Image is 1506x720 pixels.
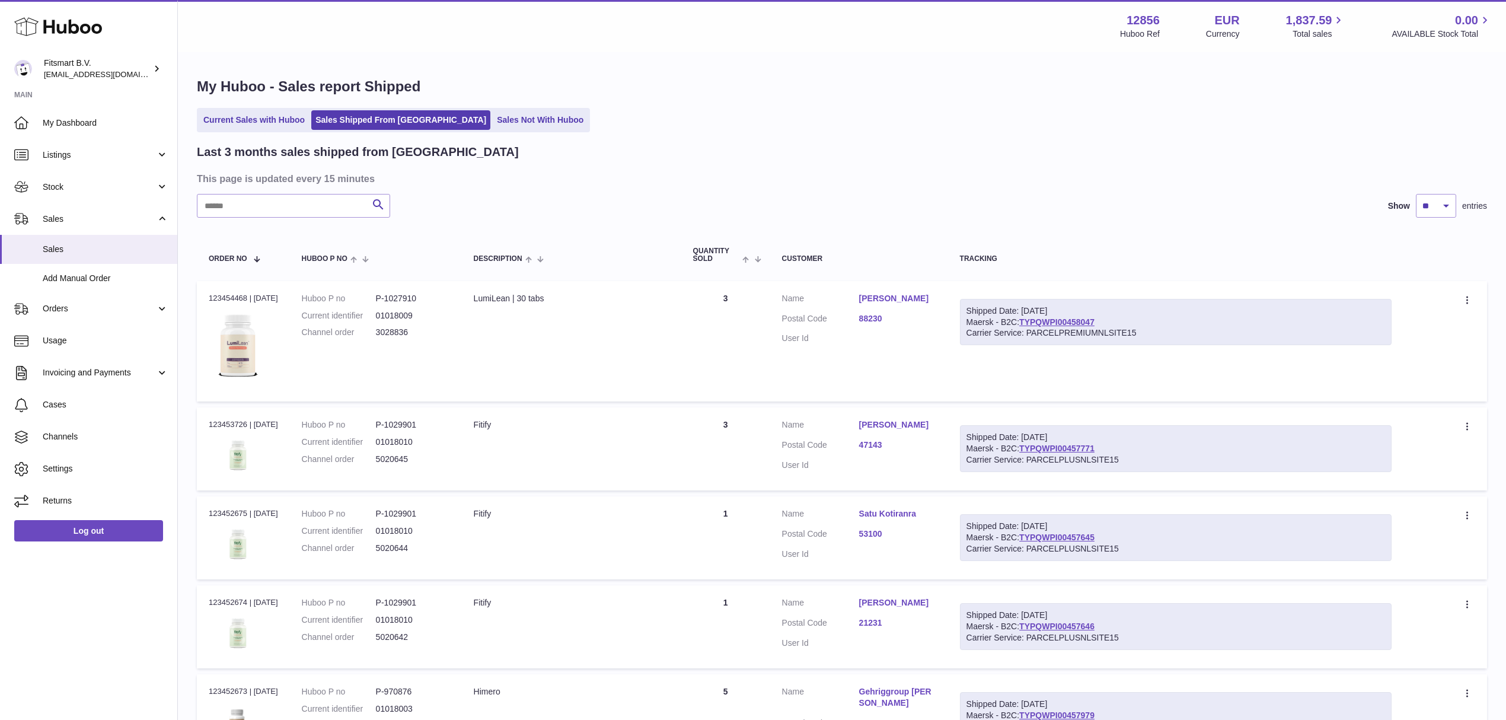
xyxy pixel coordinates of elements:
a: Sales Not With Huboo [493,110,588,130]
a: 53100 [859,528,936,540]
span: Quantity Sold [693,247,740,263]
a: Log out [14,520,163,541]
dd: P-1027910 [376,293,450,304]
dt: Huboo P no [302,419,376,431]
div: Huboo Ref [1120,28,1160,40]
div: Maersk - B2C: [960,299,1392,346]
span: Stock [43,181,156,193]
a: Satu Kotiranra [859,508,936,520]
a: Sales Shipped From [GEOGRAPHIC_DATA] [311,110,490,130]
a: TYPQWPI00457646 [1019,622,1095,631]
span: entries [1462,200,1487,212]
dt: Huboo P no [302,508,376,520]
dt: Current identifier [302,525,376,537]
div: Maersk - B2C: [960,514,1392,561]
div: Carrier Service: PARCELPLUSNLSITE15 [966,543,1385,555]
a: 0.00 AVAILABLE Stock Total [1392,12,1492,40]
a: 21231 [859,617,936,629]
div: LumiLean | 30 tabs [474,293,669,304]
a: 47143 [859,439,936,451]
dt: Name [782,597,859,611]
span: Cases [43,399,168,410]
a: Gehriggroup [PERSON_NAME] [859,686,936,709]
a: [PERSON_NAME] [859,419,936,431]
div: Shipped Date: [DATE] [966,610,1385,621]
span: Settings [43,463,168,474]
img: 128561739542540.png [209,434,268,476]
dd: 01018010 [376,525,450,537]
dt: Channel order [302,327,376,338]
dd: 01018010 [376,614,450,626]
dt: User Id [782,638,859,649]
dt: Huboo P no [302,686,376,697]
td: 1 [681,585,770,668]
dd: P-1029901 [376,597,450,609]
img: internalAdmin-12856@internal.huboo.com [14,60,32,78]
span: My Dashboard [43,117,168,129]
span: Huboo P no [302,255,347,263]
img: 128561739542540.png [209,612,268,654]
span: Description [474,255,522,263]
a: [PERSON_NAME] [859,293,936,304]
dt: User Id [782,460,859,471]
td: 1 [681,496,770,579]
span: Returns [43,495,168,506]
span: 1,837.59 [1286,12,1332,28]
dt: Name [782,508,859,523]
div: Fitify [474,597,669,609]
span: [EMAIL_ADDRESS][DOMAIN_NAME] [44,69,174,79]
div: Shipped Date: [DATE] [966,305,1385,317]
div: Fitify [474,508,669,520]
dt: Current identifier [302,310,376,321]
dd: 5020645 [376,454,450,465]
div: Himero [474,686,669,697]
dd: 01018010 [376,437,450,448]
a: TYPQWPI00457771 [1019,444,1095,453]
h1: My Huboo - Sales report Shipped [197,77,1487,96]
dd: P-1029901 [376,508,450,520]
dt: Current identifier [302,614,376,626]
div: Carrier Service: PARCELPLUSNLSITE15 [966,454,1385,466]
dt: Postal Code [782,439,859,454]
dt: Name [782,686,859,712]
div: Tracking [960,255,1392,263]
a: Current Sales with Huboo [199,110,309,130]
dt: Huboo P no [302,597,376,609]
div: Shipped Date: [DATE] [966,432,1385,443]
span: Total sales [1293,28,1345,40]
div: Fitsmart B.V. [44,58,151,80]
dd: 5020644 [376,543,450,554]
strong: 12856 [1127,12,1160,28]
dt: Channel order [302,632,376,643]
dd: 01018009 [376,310,450,321]
td: 3 [681,281,770,402]
td: 3 [681,407,770,490]
dd: P-1029901 [376,419,450,431]
div: 123452673 | [DATE] [209,686,278,697]
div: Customer [782,255,936,263]
dt: User Id [782,333,859,344]
dt: Postal Code [782,528,859,543]
span: Invoicing and Payments [43,367,156,378]
span: Usage [43,335,168,346]
h2: Last 3 months sales shipped from [GEOGRAPHIC_DATA] [197,144,519,160]
img: 1736787917.png [209,307,268,387]
div: Carrier Service: PARCELPLUSNLSITE15 [966,632,1385,643]
a: TYPQWPI00457645 [1019,533,1095,542]
strong: EUR [1214,12,1239,28]
span: Channels [43,431,168,442]
div: 123454468 | [DATE] [209,293,278,304]
dt: Postal Code [782,313,859,327]
div: Currency [1206,28,1240,40]
span: AVAILABLE Stock Total [1392,28,1492,40]
a: TYPQWPI00457979 [1019,711,1095,720]
a: TYPQWPI00458047 [1019,317,1095,327]
div: 123453726 | [DATE] [209,419,278,430]
dt: Postal Code [782,617,859,632]
span: Listings [43,149,156,161]
dt: Name [782,419,859,434]
img: 128561739542540.png [209,523,268,565]
span: Add Manual Order [43,273,168,284]
dt: Current identifier [302,703,376,715]
dd: 01018003 [376,703,450,715]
